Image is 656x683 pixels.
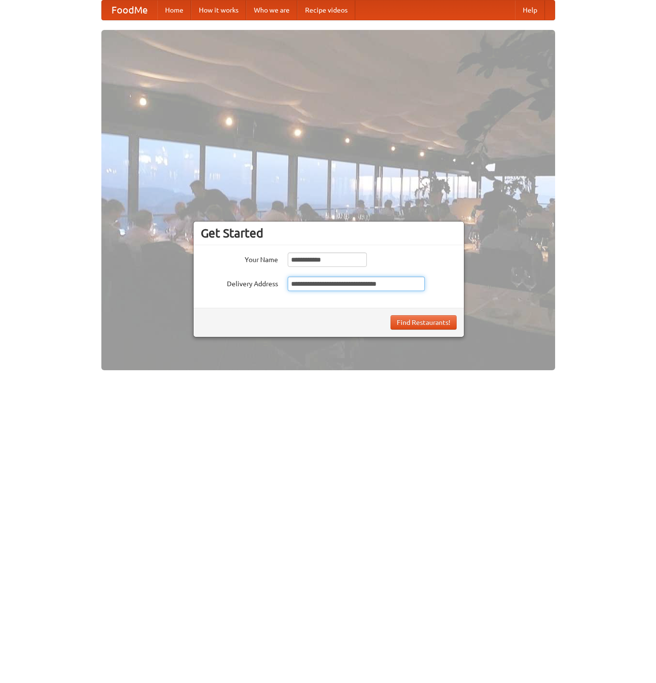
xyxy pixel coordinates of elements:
a: Recipe videos [297,0,355,20]
a: How it works [191,0,246,20]
button: Find Restaurants! [391,315,457,330]
label: Delivery Address [201,277,278,289]
a: Home [157,0,191,20]
a: FoodMe [102,0,157,20]
h3: Get Started [201,226,457,240]
a: Who we are [246,0,297,20]
label: Your Name [201,252,278,265]
a: Help [515,0,545,20]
